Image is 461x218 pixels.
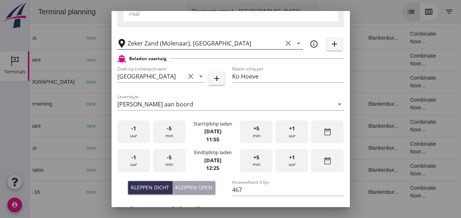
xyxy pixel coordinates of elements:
[416,7,424,16] i: filter_list
[178,58,184,62] small: m3
[375,159,420,181] td: Combinatie Noor...
[276,7,285,16] i: arrow_drop_down
[212,74,221,83] i: add
[289,124,295,132] span: +1
[375,137,420,159] td: Combinatie Noor...
[178,146,184,150] small: m3
[206,136,219,143] strong: 11:55
[240,49,277,71] td: Filling sand
[395,7,404,16] i: calendar_view_week
[131,153,136,161] span: -1
[129,10,332,18] div: rival
[275,149,308,172] div: uur
[132,57,138,62] i: directions_boat
[83,188,145,196] div: Gouda
[375,93,420,115] td: Combinatie Noor...
[153,120,186,143] div: min
[278,137,333,159] td: 18
[51,115,77,137] td: new
[289,153,295,161] span: +1
[164,93,204,115] td: 1231
[3,7,72,17] div: Terminal planning
[294,39,303,48] i: arrow_drop_down
[178,80,184,84] small: m3
[232,184,344,196] input: Hoeveelheid 0-lijn
[181,102,187,106] small: m3
[83,144,145,152] div: Gouda
[253,124,259,132] span: +5
[240,120,272,143] div: min
[197,72,205,81] i: arrow_drop_down
[333,27,375,49] td: Blankenbur...
[240,71,277,93] td: Filling sand
[240,115,277,137] td: Filling sand
[375,115,420,137] td: Combinatie Noor...
[240,93,277,115] td: Ontzilt oph.zan...
[51,181,77,203] td: new
[181,190,187,195] small: m3
[117,101,193,108] div: [PERSON_NAME] aan boord
[240,27,277,49] td: Ontzilt oph.zan...
[153,149,186,172] div: min
[240,159,277,181] td: Ontzilt oph.zan...
[278,49,333,71] td: 18
[278,93,333,115] td: 18
[377,7,386,16] i: list
[232,70,344,82] input: Naam schipper
[323,156,332,165] i: date_range
[335,100,344,109] i: arrow_drop_down
[204,128,221,135] strong: [DATE]
[83,122,145,130] div: [GEOGRAPHIC_DATA]
[164,71,204,93] td: 467
[83,166,145,174] div: Gouda
[178,168,184,172] small: m3
[186,72,195,81] i: clear
[333,93,375,115] td: Blankenbur...
[164,137,204,159] td: 999
[240,137,277,159] td: Ontzilt oph.zan...
[140,79,145,84] i: directions_boat
[102,189,107,195] i: directions_boat
[140,123,145,128] i: directions_boat
[278,159,333,181] td: 18
[333,115,375,137] td: Blankenbur...
[375,49,420,71] td: Combinatie Noor...
[117,149,150,172] div: uur
[129,55,167,62] h2: Beladen vaartuig
[333,137,375,159] td: Blankenbur...
[167,153,172,161] span: -5
[275,120,308,143] div: uur
[83,34,145,42] div: Gouda
[284,39,293,48] i: clear
[206,164,219,171] strong: 12:25
[375,181,420,203] td: Combinatie Noor...
[278,27,333,49] td: 18
[375,71,420,93] td: Combinatie Noor...
[51,137,77,159] td: new
[128,181,172,194] button: Kleppen dicht
[330,40,339,48] i: add
[131,124,136,132] span: -1
[102,167,107,172] i: directions_boat
[51,49,77,71] td: new
[162,7,271,16] div: Blankenburgput - [GEOGRAPHIC_DATA]
[204,157,221,164] strong: [DATE]
[310,40,318,48] i: info_outline
[278,181,333,203] td: 18
[375,27,420,49] td: Combinatie Noor...
[102,35,107,40] i: directions_boat
[193,120,232,127] div: Starttijdstip laden
[117,204,344,214] h2: Product(en)/vrachtbepaling
[333,159,375,181] td: Blankenbur...
[278,71,333,93] td: 18
[117,120,150,143] div: uur
[51,159,77,181] td: new
[172,181,215,194] button: Kleppen open
[240,181,277,203] td: Ontzilt oph.zan...
[102,101,107,106] i: directions_boat
[278,115,333,137] td: 18
[164,49,204,71] td: 434
[167,124,172,132] span: -5
[164,27,204,49] td: 999
[51,27,77,49] td: new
